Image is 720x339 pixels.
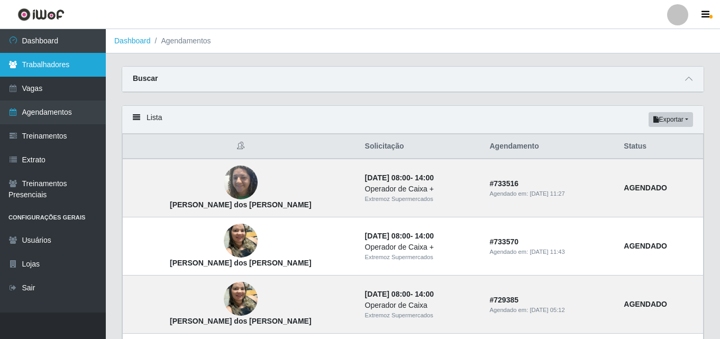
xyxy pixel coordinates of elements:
strong: AGENDADO [624,242,667,250]
div: Extremoz Supermercados [365,195,477,204]
div: Operador de Caixa + [365,184,477,195]
time: 14:00 [415,173,434,182]
div: Extremoz Supermercados [365,253,477,262]
th: Status [617,134,703,159]
div: Operador de Caixa [365,300,477,311]
strong: [PERSON_NAME] dos [PERSON_NAME] [170,317,312,325]
div: Agendado em: [489,248,611,256]
strong: Buscar [133,74,158,83]
strong: AGENDADO [624,184,667,192]
strong: - [365,173,434,182]
li: Agendamentos [151,35,211,47]
div: Agendado em: [489,306,611,315]
img: CoreUI Logo [17,8,65,21]
time: [DATE] 08:00 [365,290,411,298]
strong: # 733516 [489,179,518,188]
div: Extremoz Supermercados [365,311,477,320]
strong: # 733570 [489,237,518,246]
strong: [PERSON_NAME] dos [PERSON_NAME] [170,259,312,267]
th: Agendamento [483,134,617,159]
nav: breadcrumb [106,29,720,53]
img: Jeanne dos Santos Silva [224,160,258,205]
time: [DATE] 08:00 [365,232,411,240]
time: [DATE] 11:27 [530,190,564,197]
img: Janiele Ribeiro dos Santos [224,277,258,322]
strong: - [365,232,434,240]
strong: AGENDADO [624,300,667,308]
time: 14:00 [415,290,434,298]
img: Janiele Ribeiro dos Santos [224,218,258,263]
div: Lista [122,106,704,134]
th: Solicitação [359,134,484,159]
a: Dashboard [114,36,151,45]
strong: # 729385 [489,296,518,304]
strong: [PERSON_NAME] dos [PERSON_NAME] [170,200,312,209]
button: Exportar [649,112,693,127]
strong: - [365,290,434,298]
time: [DATE] 11:43 [530,249,564,255]
time: [DATE] 05:12 [530,307,564,313]
time: [DATE] 08:00 [365,173,411,182]
div: Operador de Caixa + [365,242,477,253]
time: 14:00 [415,232,434,240]
div: Agendado em: [489,189,611,198]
